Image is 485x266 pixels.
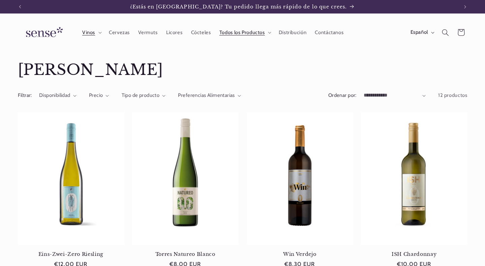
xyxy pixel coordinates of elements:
span: Español [411,29,428,36]
a: Vermuts [134,25,162,40]
a: ISH Chardonnay [361,251,467,257]
span: Cócteles [191,29,211,36]
span: Precio [89,92,103,98]
summary: Precio [89,92,109,99]
span: Vinos [82,29,95,36]
span: Distribución [279,29,307,36]
span: Preferencias Alimentarias [178,92,235,98]
span: Licores [166,29,182,36]
a: Cervezas [104,25,134,40]
a: Licores [162,25,187,40]
summary: Vinos [78,25,104,40]
summary: Búsqueda [437,25,453,40]
span: ¿Estás en [GEOGRAPHIC_DATA]? Tu pedido llega más rápido de lo que crees. [130,4,347,10]
h1: [PERSON_NAME] [18,60,467,80]
summary: Disponibilidad (0 seleccionado) [39,92,77,99]
span: 12 productos [438,92,467,98]
img: Sense [18,23,68,42]
label: Ordenar por: [328,92,357,98]
span: Tipo de producto [122,92,160,98]
button: Español [406,26,437,39]
a: Win Verdejo [247,251,353,257]
span: Vermuts [138,29,157,36]
a: Sense [15,20,71,45]
a: Cócteles [187,25,215,40]
a: Eins-Zwei-Zero Riesling [18,251,124,257]
summary: Todos los Productos [215,25,274,40]
span: Contáctanos [315,29,343,36]
a: Distribución [274,25,311,40]
summary: Tipo de producto (0 seleccionado) [122,92,166,99]
a: Contáctanos [311,25,348,40]
span: Cervezas [109,29,130,36]
a: Torres Natureo Blanco [132,251,239,257]
h2: Filtrar: [18,92,32,99]
span: Disponibilidad [39,92,70,98]
span: Todos los Productos [219,29,265,36]
summary: Preferencias Alimentarias (0 seleccionado) [178,92,241,99]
